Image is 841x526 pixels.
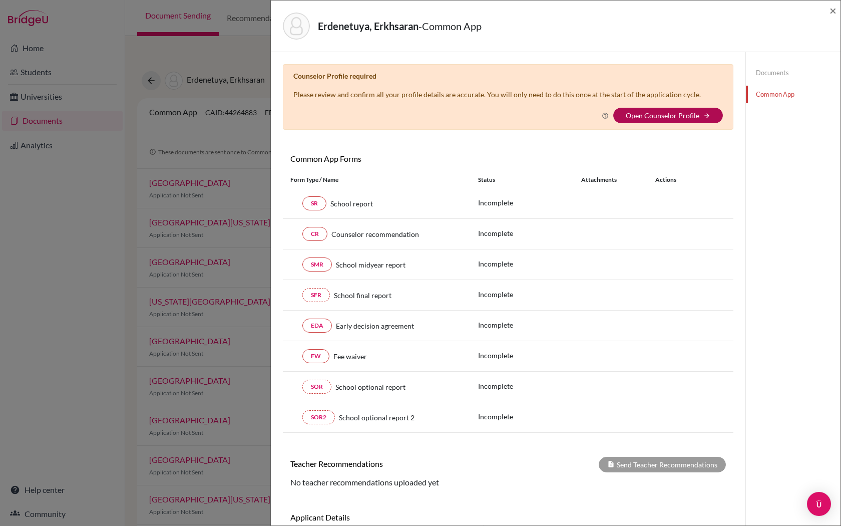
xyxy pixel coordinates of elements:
p: Incomplete [478,381,581,391]
b: Counselor Profile required [293,72,376,80]
h6: Common App Forms [283,154,508,163]
a: SFR [302,288,330,302]
div: Send Teacher Recommendations [599,457,726,472]
a: CR [302,227,327,241]
p: Please review and confirm all your profile details are accurate. You will only need to do this on... [293,89,701,100]
p: Incomplete [478,228,581,238]
a: Common App [746,86,840,103]
span: Fee waiver [333,351,367,362]
p: Incomplete [478,411,581,422]
i: arrow_forward [703,112,710,119]
a: SOR [302,380,331,394]
div: Attachments [581,175,643,184]
span: School optional report 2 [339,412,414,423]
button: Open Counselor Profilearrow_forward [613,108,723,123]
h6: Teacher Recommendations [283,459,508,468]
p: Incomplete [478,258,581,269]
a: EDA [302,319,332,333]
a: SR [302,196,326,210]
span: School midyear report [336,259,405,270]
p: Incomplete [478,350,581,361]
span: School report [330,198,373,209]
a: Documents [746,64,840,82]
span: Counselor recommendation [331,229,419,239]
a: SOR2 [302,410,335,424]
div: Form Type / Name [283,175,471,184]
p: Incomplete [478,197,581,208]
strong: Erdenetuya, Erkhsaran [318,20,418,32]
span: × [829,3,836,18]
span: School final report [334,290,391,301]
a: SMR [302,257,332,272]
a: FW [302,349,329,363]
span: School optional report [335,382,405,392]
div: Status [478,175,581,184]
div: Actions [643,175,705,184]
p: Incomplete [478,289,581,300]
p: Incomplete [478,320,581,330]
div: No teacher recommendations uploaded yet [283,476,733,488]
span: Early decision agreement [336,321,414,331]
h6: Applicant Details [290,512,501,522]
div: Open Intercom Messenger [807,492,831,516]
a: Open Counselor Profile [626,111,699,120]
button: Close [829,5,836,17]
span: - Common App [418,20,482,32]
